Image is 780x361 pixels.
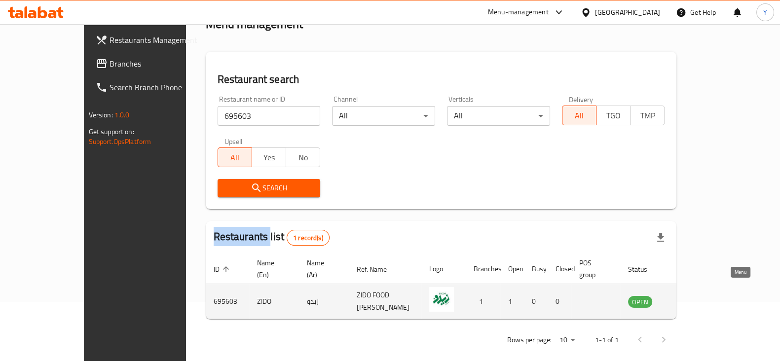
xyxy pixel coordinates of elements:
[555,333,579,348] div: Rows per page:
[287,233,329,243] span: 1 record(s)
[252,147,286,167] button: Yes
[206,16,303,32] h2: Menu management
[290,150,316,165] span: No
[249,284,299,319] td: ZIDO
[88,52,214,75] a: Branches
[206,284,249,319] td: 695603
[110,34,206,46] span: Restaurants Management
[500,284,524,319] td: 1
[429,287,454,312] img: ZIDO
[357,263,400,275] span: Ref. Name
[206,254,706,319] table: enhanced table
[214,263,232,275] span: ID
[566,108,593,123] span: All
[257,257,287,281] span: Name (En)
[507,334,551,346] p: Rows per page:
[524,284,548,319] td: 0
[222,150,248,165] span: All
[579,257,608,281] span: POS group
[89,135,151,148] a: Support.OpsPlatform
[600,108,627,123] span: TGO
[256,150,282,165] span: Yes
[214,229,330,246] h2: Restaurants list
[332,106,435,126] div: All
[224,138,243,144] label: Upsell
[634,108,661,123] span: TMP
[524,254,548,284] th: Busy
[89,125,134,138] span: Get support on:
[500,254,524,284] th: Open
[595,7,660,18] div: [GEOGRAPHIC_DATA]
[218,106,321,126] input: Search for restaurant name or ID..
[628,263,660,275] span: Status
[287,230,330,246] div: Total records count
[110,58,206,70] span: Branches
[88,75,214,99] a: Search Branch Phone
[488,6,549,18] div: Menu-management
[110,81,206,93] span: Search Branch Phone
[594,334,618,346] p: 1-1 of 1
[88,28,214,52] a: Restaurants Management
[569,96,594,103] label: Delivery
[447,106,550,126] div: All
[218,179,321,197] button: Search
[114,108,130,121] span: 1.0.0
[596,106,631,125] button: TGO
[630,106,665,125] button: TMP
[562,106,596,125] button: All
[672,254,706,284] th: Action
[307,257,337,281] span: Name (Ar)
[763,7,767,18] span: Y
[218,72,665,87] h2: Restaurant search
[649,226,672,250] div: Export file
[89,108,113,121] span: Version:
[218,147,252,167] button: All
[466,254,500,284] th: Branches
[548,254,571,284] th: Closed
[548,284,571,319] td: 0
[628,296,652,308] span: OPEN
[225,182,313,194] span: Search
[349,284,421,319] td: ZIDO FOOD [PERSON_NAME]
[286,147,320,167] button: No
[421,254,466,284] th: Logo
[466,284,500,319] td: 1
[299,284,349,319] td: زيدو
